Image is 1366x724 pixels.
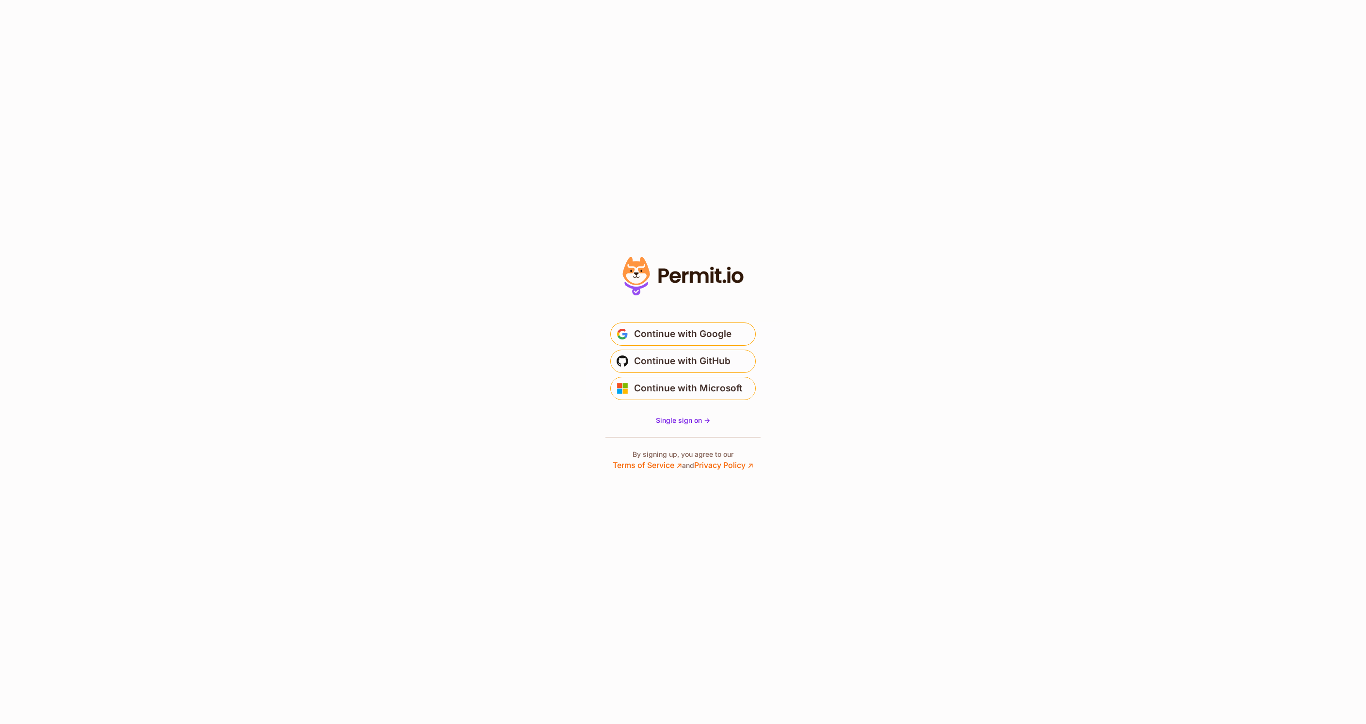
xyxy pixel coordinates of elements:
a: Privacy Policy ↗ [694,460,753,470]
span: Single sign on -> [656,416,710,424]
button: Continue with Google [610,322,756,346]
span: Continue with GitHub [634,354,731,369]
button: Continue with GitHub [610,350,756,373]
a: Terms of Service ↗ [613,460,682,470]
span: Continue with Microsoft [634,381,743,396]
p: By signing up, you agree to our and [613,450,753,471]
button: Continue with Microsoft [610,377,756,400]
span: Continue with Google [634,326,731,342]
a: Single sign on -> [656,416,710,425]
